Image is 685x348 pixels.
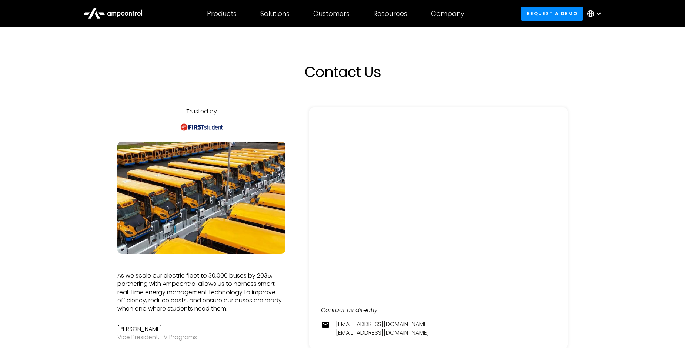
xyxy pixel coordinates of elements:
div: Contact us directly: [321,306,556,314]
div: Company [431,10,464,18]
div: Products [207,10,237,18]
div: Customers [313,10,350,18]
div: Resources [373,10,407,18]
a: [EMAIL_ADDRESS][DOMAIN_NAME] [336,320,429,328]
div: Solutions [260,10,290,18]
a: Request a demo [521,7,583,20]
a: [EMAIL_ADDRESS][DOMAIN_NAME] [336,329,429,337]
h1: Contact Us [180,63,505,81]
iframe: Form 0 [321,119,556,276]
